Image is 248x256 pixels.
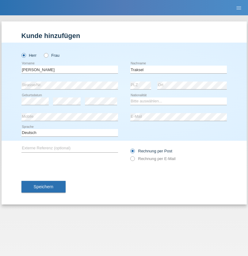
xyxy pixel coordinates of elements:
[34,184,53,189] span: Speichern
[44,53,59,58] label: Frau
[21,32,227,40] h1: Kunde hinzufügen
[44,53,48,57] input: Frau
[236,5,242,11] i: menu
[21,181,66,193] button: Speichern
[233,6,245,10] a: menu
[130,156,134,164] input: Rechnung per E-Mail
[130,156,176,161] label: Rechnung per E-Mail
[21,53,37,58] label: Herr
[130,149,134,156] input: Rechnung per Post
[21,53,25,57] input: Herr
[130,149,172,153] label: Rechnung per Post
